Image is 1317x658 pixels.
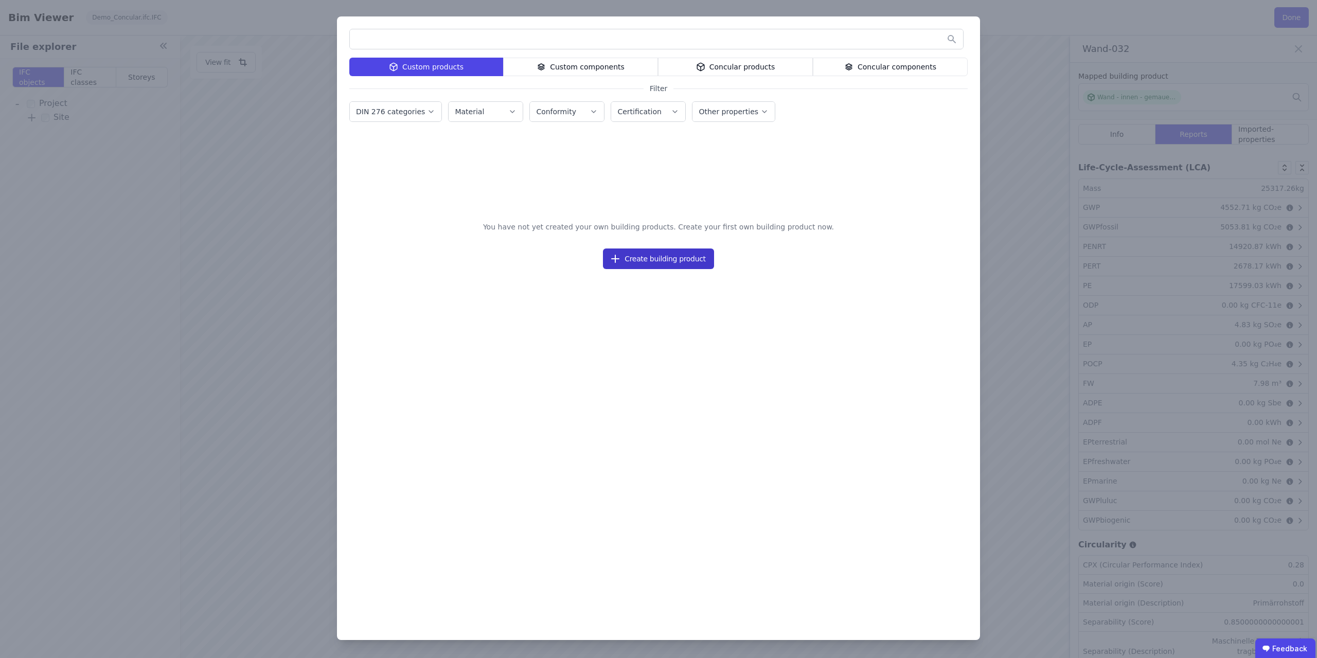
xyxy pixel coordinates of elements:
button: Create building product [603,248,714,269]
button: Certification [611,102,685,121]
span: Filter [644,83,674,94]
label: DIN 276 categories [356,108,427,116]
span: You have not yet created your own building products. Create your first own building product now. [475,214,842,240]
button: Other properties [692,102,775,121]
button: Material [449,102,523,121]
button: Conformity [530,102,604,121]
label: Certification [617,108,663,116]
div: Concular products [658,58,813,76]
button: DIN 276 categories [350,102,441,121]
div: Custom products [349,58,503,76]
div: Concular components [813,58,968,76]
label: Material [455,108,486,116]
label: Conformity [536,108,578,116]
div: Custom components [503,58,658,76]
label: Other properties [699,108,760,116]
